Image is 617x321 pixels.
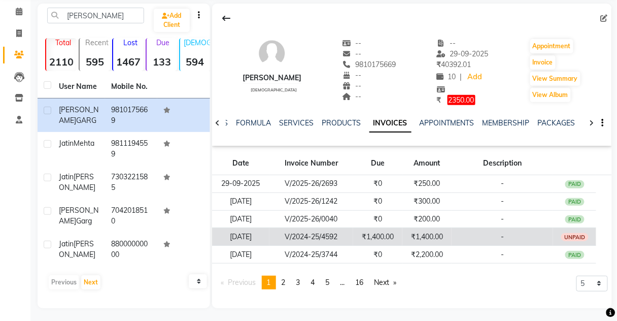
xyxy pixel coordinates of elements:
[356,278,364,287] span: 16
[269,175,353,192] td: V/2025-26/2693
[105,132,157,166] td: 9811194559
[437,60,471,69] span: 40392.01
[269,192,353,210] td: V/2025-26/1242
[212,210,270,228] td: [DATE]
[420,118,474,127] a: APPOINTMENTS
[105,233,157,266] td: 88000000000
[50,38,77,47] p: Total
[216,276,402,290] nav: Pagination
[460,72,462,82] span: |
[269,228,353,246] td: V/2024-25/4592
[81,275,100,290] button: Next
[466,70,484,84] a: Add
[147,55,177,68] strong: 133
[105,75,157,99] th: Mobile No.
[402,152,452,175] th: Amount
[216,9,237,28] div: Back to Client
[47,8,144,23] input: Search by Name/Mobile/Email/Code
[501,214,504,223] span: -
[565,251,585,259] div: PAID
[437,49,489,58] span: 29-09-2025
[565,180,585,188] div: PAID
[212,152,270,175] th: Date
[76,216,92,226] span: garg
[269,152,353,175] th: Invoice Number
[59,172,74,181] span: Jatin
[501,250,504,259] span: -
[501,232,504,241] span: -
[282,278,286,287] span: 2
[353,152,402,175] th: Due
[105,166,157,199] td: 7303221585
[342,60,396,69] span: 9810175669
[149,38,177,47] p: Due
[538,118,575,127] a: PACKAGES
[353,210,402,228] td: ₹0
[46,55,77,68] strong: 2110
[437,39,456,48] span: --
[369,276,402,290] a: Next
[437,95,441,105] span: ₹
[212,192,270,210] td: [DATE]
[59,239,95,259] span: [PERSON_NAME]
[59,105,98,125] span: [PERSON_NAME]
[180,55,211,68] strong: 594
[59,206,98,226] span: [PERSON_NAME]
[342,39,361,48] span: --
[561,233,589,241] div: UNPAID
[243,73,301,83] div: [PERSON_NAME]
[342,81,361,90] span: --
[212,246,270,264] td: [DATE]
[59,172,95,192] span: [PERSON_NAME]
[236,118,271,127] a: FORMULA
[113,55,144,68] strong: 1467
[530,55,556,70] button: Invoice
[452,152,553,175] th: Description
[117,38,144,47] p: Lost
[280,118,314,127] a: SERVICES
[184,38,211,47] p: [DEMOGRAPHIC_DATA]
[530,72,580,86] button: View Summary
[311,278,315,287] span: 4
[53,75,105,99] th: User Name
[353,175,402,192] td: ₹0
[105,199,157,233] td: 7042018510
[269,246,353,264] td: V/2024-25/3744
[251,87,297,92] span: [DEMOGRAPHIC_DATA]
[267,278,271,287] span: 1
[269,210,353,228] td: V/2025-26/0040
[369,114,412,133] a: INVOICES
[402,175,452,192] td: ₹250.00
[437,60,441,69] span: ₹
[353,228,402,246] td: ₹1,400.00
[296,278,300,287] span: 3
[353,192,402,210] td: ₹0
[340,278,345,287] span: ...
[565,198,585,206] div: PAID
[76,116,96,125] span: GARG
[59,139,74,148] span: Jatin
[448,95,475,105] span: 2350.00
[212,175,270,192] td: 29-09-2025
[212,228,270,246] td: [DATE]
[530,39,573,53] button: Appointment
[437,72,456,81] span: 10
[530,88,571,102] button: View Album
[228,278,256,287] span: Previous
[501,197,504,206] span: -
[402,192,452,210] td: ₹300.00
[80,55,110,68] strong: 595
[483,118,530,127] a: MEMBERSHIP
[322,118,361,127] a: PRODUCTS
[59,239,74,248] span: Jatin
[402,246,452,264] td: ₹2,200.00
[84,38,110,47] p: Recent
[74,139,94,148] span: Mehta
[326,278,330,287] span: 5
[154,9,190,32] a: Add Client
[342,92,361,101] span: --
[257,38,287,69] img: avatar
[342,71,361,80] span: --
[501,179,504,188] span: -
[402,228,452,246] td: ₹1,400.00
